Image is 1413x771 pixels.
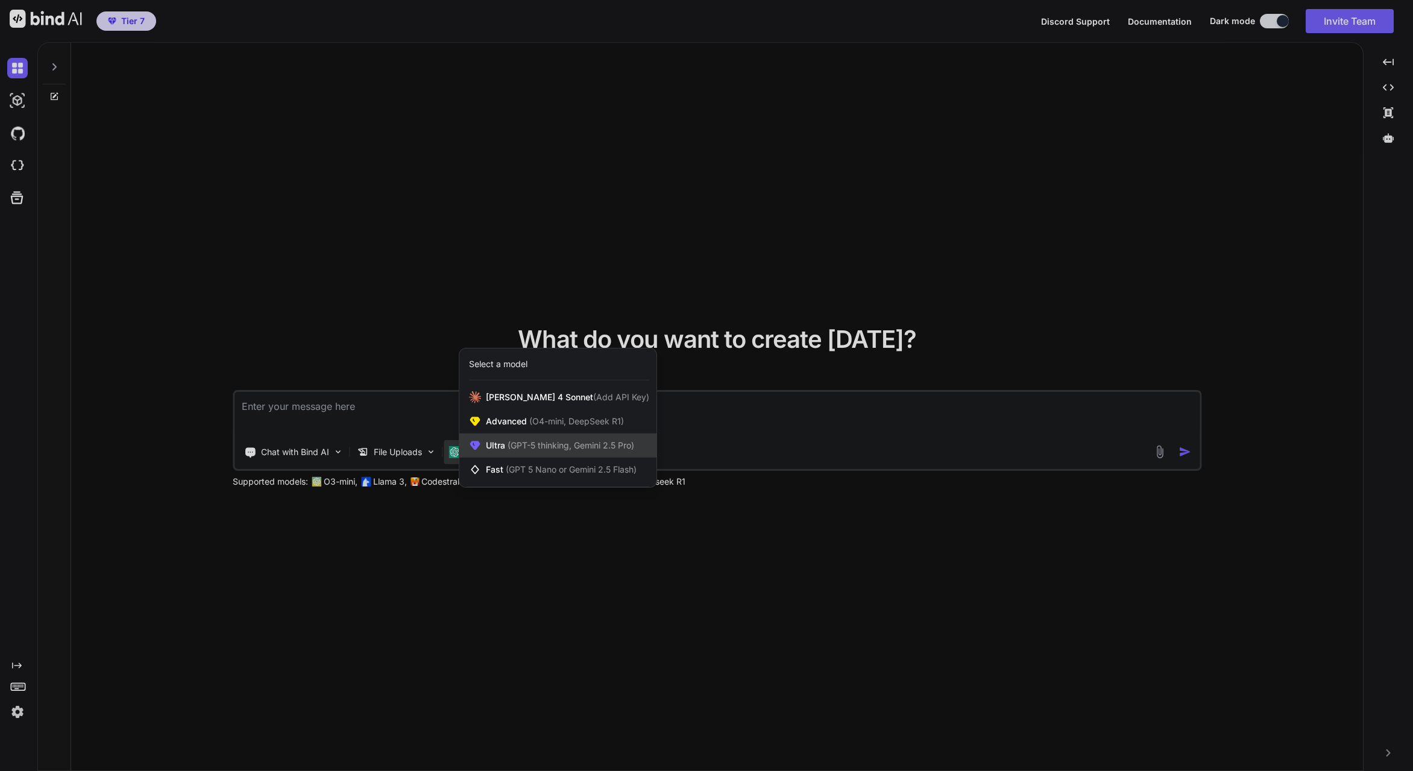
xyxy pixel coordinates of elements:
[505,440,634,450] span: (GPT-5 thinking, Gemini 2.5 Pro)
[527,416,624,426] span: (O4-mini, DeepSeek R1)
[469,358,527,370] div: Select a model
[486,464,637,476] span: Fast
[506,464,637,474] span: (GPT 5 Nano or Gemini 2.5 Flash)
[486,439,634,452] span: Ultra
[486,391,649,403] span: [PERSON_NAME] 4 Sonnet
[486,415,624,427] span: Advanced
[593,392,649,402] span: (Add API Key)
